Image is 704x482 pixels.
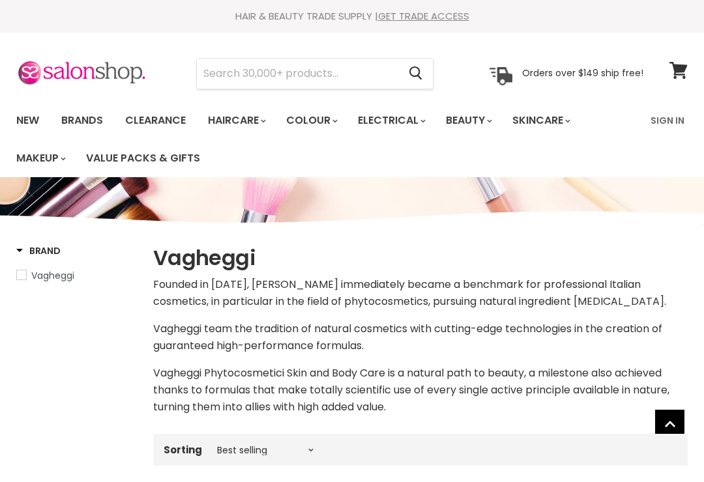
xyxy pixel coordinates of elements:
ul: Main menu [7,102,643,177]
a: New [7,107,49,134]
span: Vagheggi [31,269,74,282]
a: Clearance [115,107,196,134]
p: Vagheggi team the tradition of natural cosmetics with cutting-edge technologies in the creation o... [153,320,688,354]
a: Brands [51,107,113,134]
a: Beauty [436,107,500,134]
span: Vagheggi Phytocosmetici Skin and Body Care is a natural path to beauty, a milestone also achieved... [153,365,669,414]
a: Skincare [503,107,578,134]
button: Search [398,59,433,89]
a: Electrical [348,107,433,134]
h3: Brand [16,244,61,257]
a: Haircare [198,107,274,134]
a: Sign In [643,107,692,134]
a: GET TRADE ACCESS [378,9,469,23]
a: Value Packs & Gifts [76,145,210,172]
h1: Vagheggi [153,244,688,272]
input: Search [197,59,398,89]
a: Makeup [7,145,74,172]
label: Sorting [164,444,202,455]
p: Orders over $149 ship free! [522,67,643,79]
form: Product [196,58,433,89]
a: Vagheggi [16,268,137,283]
a: Colour [276,107,345,134]
p: Founded in [DATE], [PERSON_NAME] immediately became a benchmark for professional Italian cosmetic... [153,276,688,310]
